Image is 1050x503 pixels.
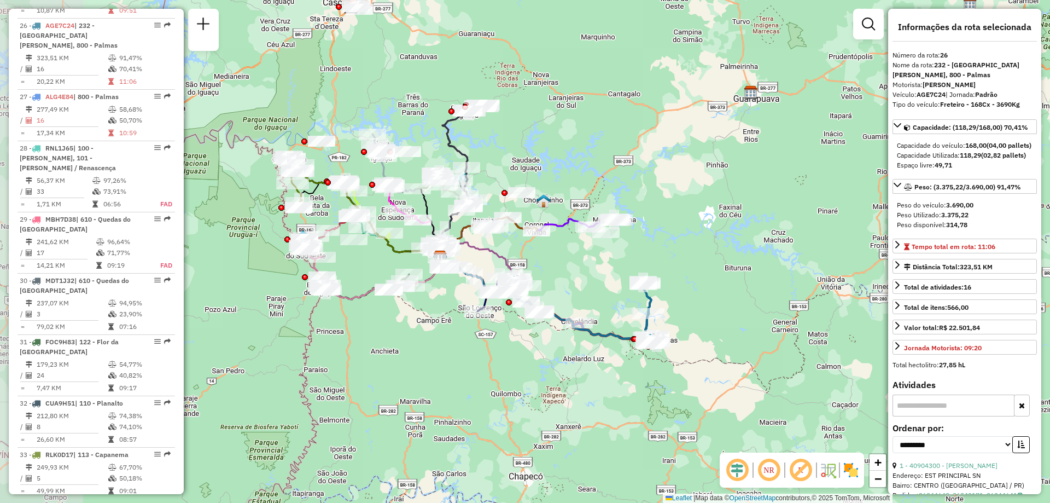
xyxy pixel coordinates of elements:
span: − [874,472,882,485]
i: % de utilização do peso [108,464,116,471]
span: ALG4E84 [45,92,73,101]
i: Tempo total em rota [108,385,114,391]
td: 97,26% [103,175,148,186]
a: Zoom out [870,471,886,487]
td: / [20,247,25,258]
td: 96,64% [107,236,149,247]
em: Opções [154,451,161,458]
i: % de utilização do peso [96,239,104,245]
em: Rota exportada [164,216,171,222]
strong: [PERSON_NAME] [923,80,976,89]
a: Distância Total:323,51 KM [892,259,1037,274]
td: 5 [36,473,108,484]
td: 1,71 KM [36,199,92,210]
span: Capacidade: (118,29/168,00) 70,41% [913,123,1028,131]
td: 17 [36,247,96,258]
strong: R$ 22.501,84 [939,323,980,332]
i: Distância Total [26,361,32,368]
a: 26244642, 26243171, 26244641 [919,491,1023,499]
div: Peso: (3.375,22/3.690,00) 91,47% [892,196,1037,234]
strong: 16 [964,283,971,291]
button: Ordem crescente [1012,436,1030,453]
strong: (04,00 pallets) [987,141,1031,149]
span: Exibir rótulo [787,457,814,483]
i: Observações [1017,492,1023,499]
td: 09:51 [119,5,171,16]
span: Total de atividades: [904,283,971,291]
span: | 610 - Quedas do [GEOGRAPHIC_DATA] [20,276,129,294]
em: Opções [154,400,161,406]
div: Atividade não roteirizada - P. E. CESARI DISTRIB [331,177,359,188]
span: | 110 - Planalto [75,399,123,407]
strong: (02,82 pallets) [981,151,1026,159]
div: Atividade não roteirizada - TOMAZONI E MENIN LTD [340,234,367,245]
td: 49,99 KM [36,485,108,496]
img: Fluxo de ruas [819,461,837,479]
td: 50,18% [119,473,171,484]
td: 17,34 KM [36,128,108,138]
div: Jornada Motorista: 09:20 [904,343,982,353]
i: Total de Atividades [26,117,32,124]
a: Total de atividades:16 [892,279,1037,294]
td: 73,91% [103,186,148,197]
td: = [20,128,25,138]
span: 30 - [20,276,129,294]
em: Rota exportada [164,400,171,406]
img: Chopinzinho [536,194,551,208]
a: Nova sessão e pesquisa [192,13,214,38]
img: Exibir/Ocultar setores [842,461,860,479]
td: 179,23 KM [36,359,108,370]
td: 91,47% [119,53,171,63]
td: 56,37 KM [36,175,92,186]
i: Total de Atividades [26,311,32,317]
strong: Padrão [975,90,997,99]
i: % de utilização do peso [108,55,116,61]
span: | 800 - Palmas [73,92,119,101]
td: 24 [36,370,108,381]
i: Tempo total em rota [108,7,114,14]
td: 09:19 [107,260,149,271]
span: 26 - [20,21,118,49]
div: Atividade não roteirizada - AUTO POSTO PRAN LTDA [291,234,318,245]
span: MBH7D38 [45,215,76,223]
td: 94,95% [119,298,171,309]
div: Atividade não roteirizada - L L MERCADO LTDA [470,100,497,111]
em: Rota exportada [164,93,171,100]
i: Tempo total em rota [108,323,114,330]
img: CDD Fco Beltrao [433,250,447,264]
i: % de utilização da cubagem [108,117,116,124]
span: RNL1J65 [45,144,73,152]
span: 27 - [20,92,119,101]
a: Exibir filtros [857,13,879,35]
div: Atividade não roteirizada - BRUNA RAFAELA CECATTO [469,100,497,111]
a: Valor total:R$ 22.501,84 [892,320,1037,334]
div: Espaço livre: [897,160,1032,170]
div: Atividade não roteirizada - J. A. RESTAURANTE E [308,271,336,282]
i: Distância Total [26,55,32,61]
div: Capacidade do veículo: [897,141,1032,151]
strong: 3.690,00 [946,201,973,209]
span: 32 - [20,399,123,407]
div: Endereço: EST PRINCIPAL SN [892,471,1037,481]
td: = [20,434,25,445]
em: Rota exportada [164,144,171,151]
i: % de utilização da cubagem [108,475,116,482]
td: 08:57 [119,434,171,445]
td: 3 [36,309,108,320]
strong: Freteiro - 168Cx - 3690Kg [940,100,1020,108]
span: RLK0D17 [45,450,73,459]
div: Atividade não roteirizada - PIZZARIA ROSA SUL LTDA [346,4,374,15]
em: Opções [154,338,161,345]
label: Ordenar por: [892,421,1037,435]
span: 323,51 KM [960,263,993,271]
em: Opções [154,93,161,100]
div: Map data © contributors,© 2025 TomTom, Microsoft [663,494,892,503]
em: Opções [154,277,161,284]
div: Atividade não roteirizada - TILSON ROSA [508,187,535,198]
td: FAD [148,199,173,210]
i: % de utilização da cubagem [96,250,104,256]
td: = [20,76,25,87]
td: = [20,383,25,394]
strong: 232 - [GEOGRAPHIC_DATA][PERSON_NAME], 800 - Palmas [892,61,1019,79]
td: 7,47 KM [36,383,108,394]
